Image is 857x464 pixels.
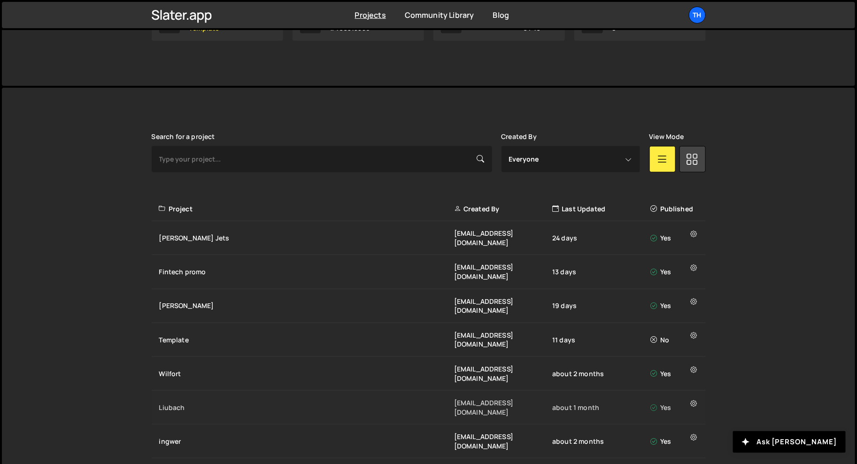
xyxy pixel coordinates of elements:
[454,398,552,417] div: [EMAIL_ADDRESS][DOMAIN_NAME]
[651,403,700,412] div: Yes
[454,432,552,450] div: [EMAIL_ADDRESS][DOMAIN_NAME]
[649,133,684,140] label: View Mode
[159,204,454,214] div: Project
[330,24,371,32] p: #100313556
[152,391,706,425] a: Liubach [EMAIL_ADDRESS][DOMAIN_NAME] about 1 month Yes
[152,289,706,323] a: [PERSON_NAME] [EMAIL_ADDRESS][DOMAIN_NAME] 19 days Yes
[454,204,552,214] div: Created By
[733,431,846,453] button: Ask [PERSON_NAME]
[454,364,552,383] div: [EMAIL_ADDRESS][DOMAIN_NAME]
[552,403,650,412] div: about 1 month
[552,233,650,243] div: 24 days
[651,233,700,243] div: Yes
[405,10,474,20] a: Community Library
[152,323,706,357] a: Template [EMAIL_ADDRESS][DOMAIN_NAME] 11 days No
[152,133,215,140] label: Search for a project
[552,335,650,345] div: 11 days
[159,403,454,412] div: Liubach
[159,335,454,345] div: Template
[159,267,454,277] div: Fintech promo
[552,437,650,446] div: about 2 months
[159,301,454,310] div: [PERSON_NAME]
[651,267,700,277] div: Yes
[159,437,454,446] div: ingwer
[689,7,706,23] a: Th
[651,335,700,345] div: No
[152,425,706,458] a: ingwer [EMAIL_ADDRESS][DOMAIN_NAME] about 2 months Yes
[454,297,552,315] div: [EMAIL_ADDRESS][DOMAIN_NAME]
[355,10,386,20] a: Projects
[502,133,537,140] label: Created By
[524,24,541,32] span: 0 / 10
[651,369,700,379] div: Yes
[552,267,650,277] div: 13 days
[152,255,706,289] a: Fintech promo [EMAIL_ADDRESS][DOMAIN_NAME] 13 days Yes
[189,24,228,32] p: Template
[454,229,552,247] div: [EMAIL_ADDRESS][DOMAIN_NAME]
[152,357,706,391] a: Wilfort [EMAIL_ADDRESS][DOMAIN_NAME] about 2 months Yes
[552,204,650,214] div: Last Updated
[152,221,706,255] a: [PERSON_NAME] Jets [EMAIL_ADDRESS][DOMAIN_NAME] 24 days Yes
[159,369,454,379] div: Wilfort
[493,10,510,20] a: Blog
[454,331,552,349] div: [EMAIL_ADDRESS][DOMAIN_NAME]
[552,301,650,310] div: 19 days
[651,204,700,214] div: Published
[651,437,700,446] div: Yes
[651,301,700,310] div: Yes
[552,369,650,379] div: about 2 months
[454,263,552,281] div: [EMAIL_ADDRESS][DOMAIN_NAME]
[159,233,454,243] div: [PERSON_NAME] Jets
[152,146,492,172] input: Type your project...
[612,24,657,32] p: 8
